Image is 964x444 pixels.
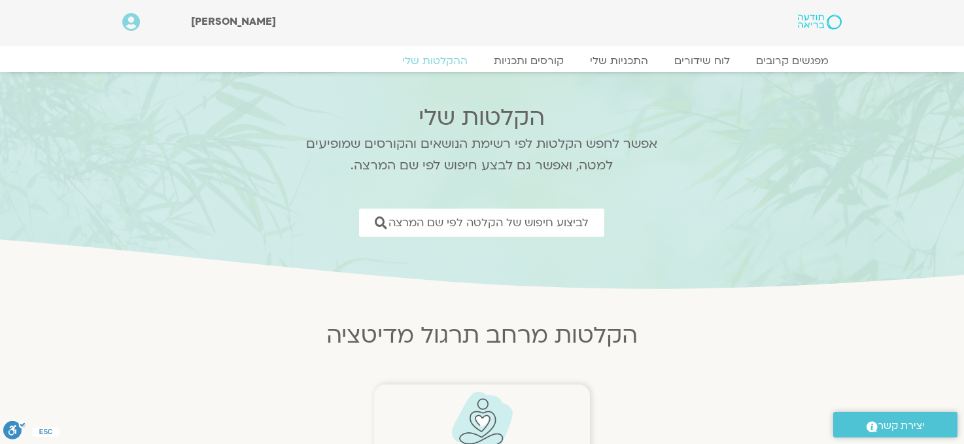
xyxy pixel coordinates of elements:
[191,14,276,29] span: [PERSON_NAME]
[289,105,675,131] h2: הקלטות שלי
[122,54,842,67] nav: Menu
[661,54,743,67] a: לוח שידורים
[878,417,925,435] span: יצירת קשר
[359,209,604,237] a: לביצוע חיפוש של הקלטה לפי שם המרצה
[743,54,842,67] a: מפגשים קרובים
[109,322,855,349] h2: הקלטות מרחב תרגול מדיטציה
[481,54,577,67] a: קורסים ותכניות
[388,216,589,229] span: לביצוע חיפוש של הקלטה לפי שם המרצה
[289,133,675,177] p: אפשר לחפש הקלטות לפי רשימת הנושאים והקורסים שמופיעים למטה, ואפשר גם לבצע חיפוש לפי שם המרצה.
[389,54,481,67] a: ההקלטות שלי
[577,54,661,67] a: התכניות שלי
[833,412,957,437] a: יצירת קשר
